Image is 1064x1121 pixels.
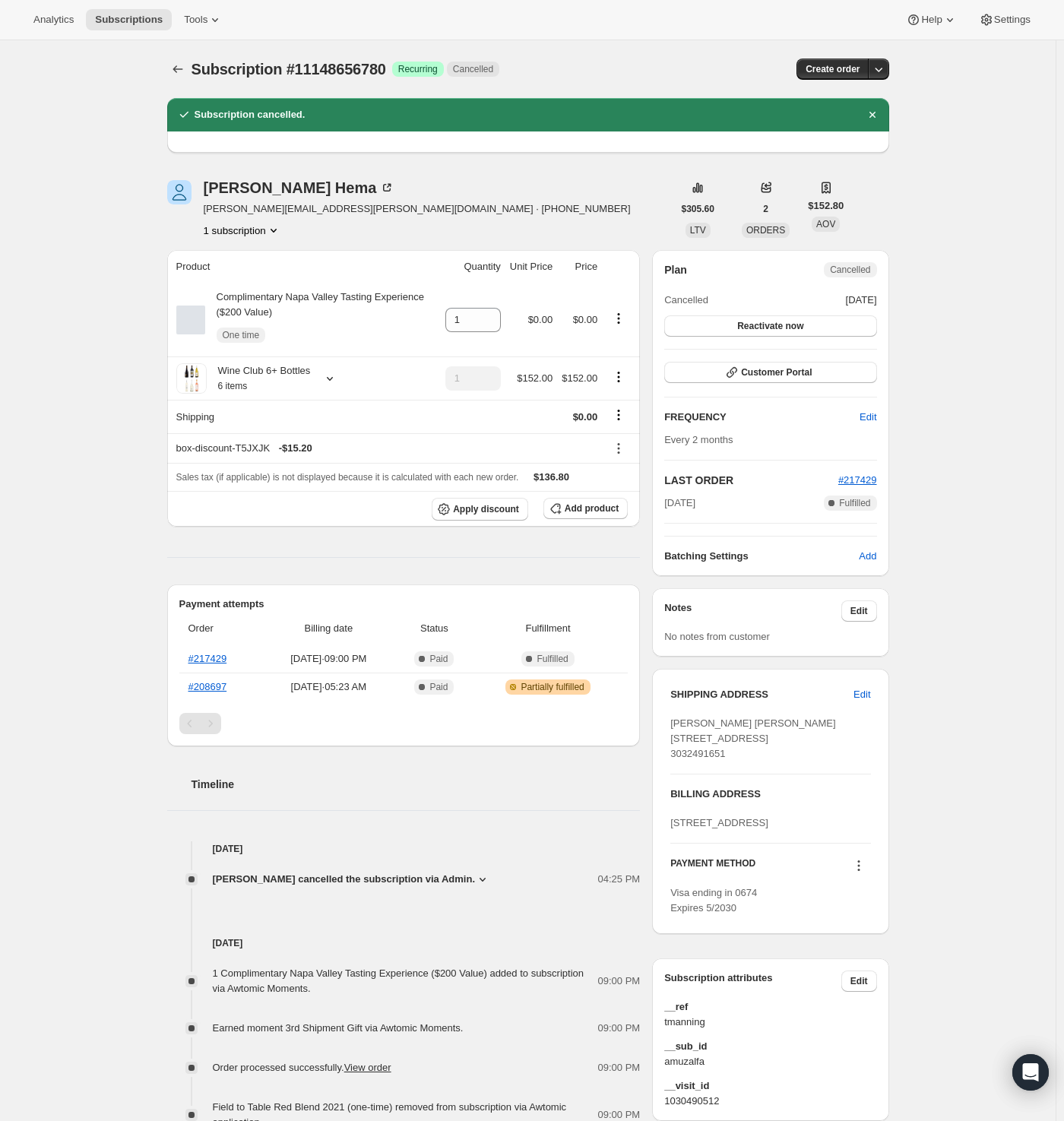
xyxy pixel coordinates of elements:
[859,549,876,564] span: Add
[266,651,391,667] span: [DATE] · 09:00 PM
[816,219,835,230] span: AOV
[897,9,966,30] button: Help
[598,1060,641,1075] span: 09:00 PM
[188,681,227,692] a: #208697
[167,841,641,857] h4: [DATE]
[796,59,869,80] button: Create order
[204,180,395,195] div: [PERSON_NAME] Hema
[179,597,629,612] h2: Payment attempts
[664,1054,876,1069] span: amuzalfa
[664,600,841,622] h3: Notes
[562,372,597,384] span: $152.00
[398,63,438,75] span: Recurring
[664,473,838,488] h2: LAST ORDER
[517,372,553,384] span: $152.00
[598,872,641,887] span: 04:25 PM
[24,9,83,30] button: Analytics
[1012,1054,1049,1091] div: Open Intercom Messenger
[737,320,803,332] span: Reactivate now
[690,225,706,236] span: LTV
[453,503,519,515] span: Apply discount
[167,180,192,204] span: Sarah Hema
[664,362,876,383] button: Customer Portal
[195,107,306,122] h2: Subscription cancelled.
[266,621,391,636] span: Billing date
[664,262,687,277] h2: Plan
[664,1078,876,1094] span: __visit_id
[664,631,770,642] span: No notes from customer
[453,63,493,75] span: Cancelled
[167,936,641,951] h4: [DATE]
[860,410,876,425] span: Edit
[95,14,163,26] span: Subscriptions
[598,1021,641,1036] span: 09:00 PM
[606,310,631,327] button: Product actions
[429,653,448,665] span: Paid
[192,777,641,792] h2: Timeline
[670,817,768,828] span: [STREET_ADDRESS]
[746,225,785,236] span: ORDERS
[573,314,598,325] span: $0.00
[839,497,870,509] span: Fulfilled
[432,498,528,521] button: Apply discount
[205,290,436,350] div: Complimentary Napa Valley Tasting Experience ($200 Value)
[218,381,248,391] small: 6 items
[846,293,877,308] span: [DATE]
[838,474,877,486] a: #217429
[664,549,859,564] h6: Batching Settings
[573,411,598,423] span: $0.00
[862,104,883,125] button: Dismiss notification
[213,967,584,994] span: 1 Complimentary Napa Valley Tasting Experience ($200 Value) added to subscription via Awtomic Mom...
[184,14,207,26] span: Tools
[970,9,1040,30] button: Settings
[850,544,885,568] button: Add
[565,502,619,515] span: Add product
[223,329,260,341] span: One time
[664,315,876,337] button: Reactivate now
[838,473,877,488] button: #217429
[841,971,877,992] button: Edit
[664,999,876,1015] span: __ref
[401,621,468,636] span: Status
[213,872,491,887] button: [PERSON_NAME] cancelled the subscription via Admin.
[606,369,631,385] button: Product actions
[850,405,885,429] button: Edit
[521,681,584,693] span: Partially fulfilled
[179,612,261,645] th: Order
[664,1015,876,1030] span: tmanning
[192,61,386,78] span: Subscription #11148656780
[179,713,629,734] nav: Pagination
[543,498,628,519] button: Add product
[741,366,812,378] span: Customer Portal
[86,9,172,30] button: Subscriptions
[682,203,714,215] span: $305.60
[204,223,281,238] button: Product actions
[167,59,188,80] button: Subscriptions
[176,441,598,456] div: box-discount-T5JXJK
[167,400,441,433] th: Shipping
[598,974,641,989] span: 09:00 PM
[994,14,1031,26] span: Settings
[670,687,853,702] h3: SHIPPING ADDRESS
[921,14,942,26] span: Help
[477,621,619,636] span: Fulfillment
[853,687,870,702] span: Edit
[844,682,879,707] button: Edit
[664,293,708,308] span: Cancelled
[279,441,312,456] span: - $15.20
[537,653,568,665] span: Fulfilled
[213,1022,464,1034] span: Earned moment 3rd Shipment Gift via Awtomic Moments.
[850,605,868,617] span: Edit
[830,264,870,276] span: Cancelled
[806,63,860,75] span: Create order
[167,250,441,283] th: Product
[664,434,733,445] span: Every 2 months
[188,653,227,664] a: #217429
[850,975,868,987] span: Edit
[664,1039,876,1054] span: __sub_id
[528,314,553,325] span: $0.00
[673,198,724,220] button: $305.60
[441,250,505,283] th: Quantity
[429,681,448,693] span: Paid
[344,1062,391,1073] a: View order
